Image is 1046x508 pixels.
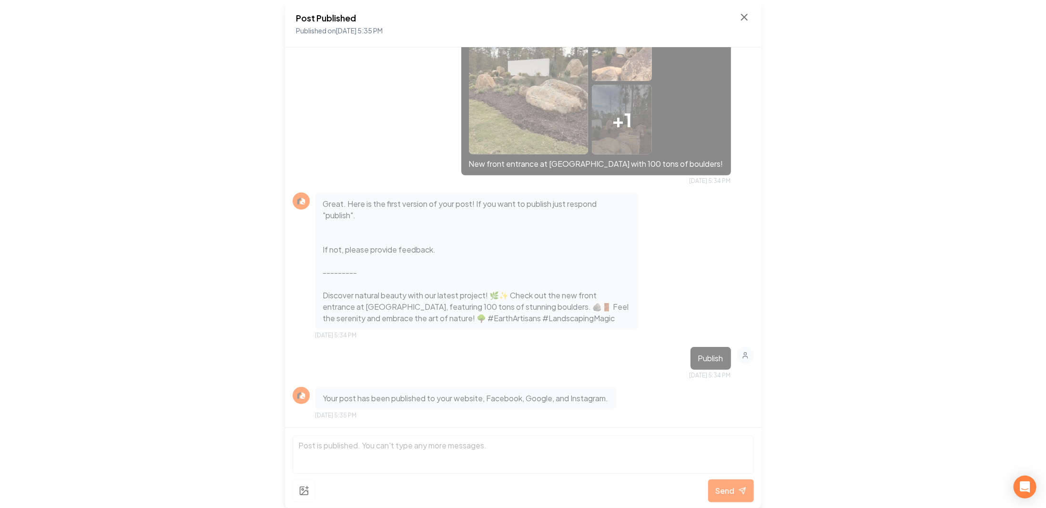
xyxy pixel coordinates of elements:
[469,158,723,170] p: New front entrance at [GEOGRAPHIC_DATA] with 100 tons of boulders!
[323,393,609,404] p: Your post has been published to your website, Facebook, Google, and Instagram.
[690,177,731,185] span: [DATE] 5:34 PM
[315,412,357,419] span: [DATE] 5:35 PM
[315,332,357,339] span: [DATE] 5:34 PM
[295,390,307,401] img: Rebolt Logo
[1014,476,1036,498] div: Open Intercom Messenger
[592,11,651,107] img: uploaded image
[296,11,383,25] h2: Post Published
[469,11,589,154] img: uploaded image
[690,372,731,379] span: [DATE] 5:34 PM
[323,198,631,324] p: Great. Here is the first version of your post! If you want to publish just respond "publish". If ...
[296,26,383,35] span: Published on [DATE] 5:35 PM
[612,105,632,134] span: + 1
[698,353,723,364] p: Publish
[295,195,307,207] img: Rebolt Logo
